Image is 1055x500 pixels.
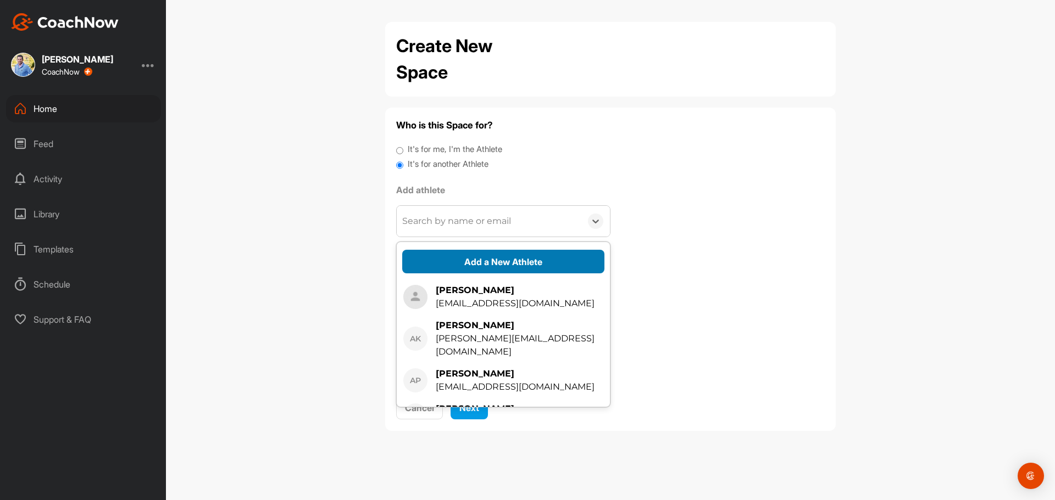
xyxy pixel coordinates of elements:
[403,327,427,351] div: AK
[403,285,427,309] img: zMR65xoIaNJnYhBR8k16oAdA3Eiv8JMAAHKuhGeyN9KQAAAABJRU5ErkJggg==
[6,95,161,122] div: Home
[405,402,434,413] span: Cancel
[402,215,511,228] div: Search by name or email
[396,119,825,132] h4: Who is this Space for?
[436,319,603,332] div: [PERSON_NAME]
[11,53,35,77] img: square_aa23f8795755339fce956d53d03631ed.jpg
[403,403,427,428] div: AA
[436,402,595,415] div: [PERSON_NAME]
[6,165,161,193] div: Activity
[436,284,595,297] div: [PERSON_NAME]
[6,200,161,228] div: Library
[396,33,545,86] h2: Create New Space
[436,367,595,380] div: [PERSON_NAME]
[408,143,502,156] label: It's for me, I'm the Athlete
[42,55,113,64] div: [PERSON_NAME]
[6,271,161,298] div: Schedule
[403,368,427,392] div: AP
[396,183,610,196] label: Add athlete
[42,68,92,76] div: CoachNow
[451,396,488,419] button: Next
[436,380,595,394] div: [EMAIL_ADDRESS][DOMAIN_NAME]
[6,306,161,333] div: Support & FAQ
[396,396,443,419] button: Cancel
[436,332,603,358] div: [PERSON_NAME][EMAIL_ADDRESS][DOMAIN_NAME]
[436,297,595,310] div: [EMAIL_ADDRESS][DOMAIN_NAME]
[459,402,479,413] span: Next
[1018,463,1044,489] div: Open Intercom Messenger
[11,13,119,31] img: CoachNow
[6,235,161,263] div: Templates
[402,250,604,273] button: Add a New Athlete
[408,158,488,171] label: It's for another Athlete
[6,130,161,158] div: Feed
